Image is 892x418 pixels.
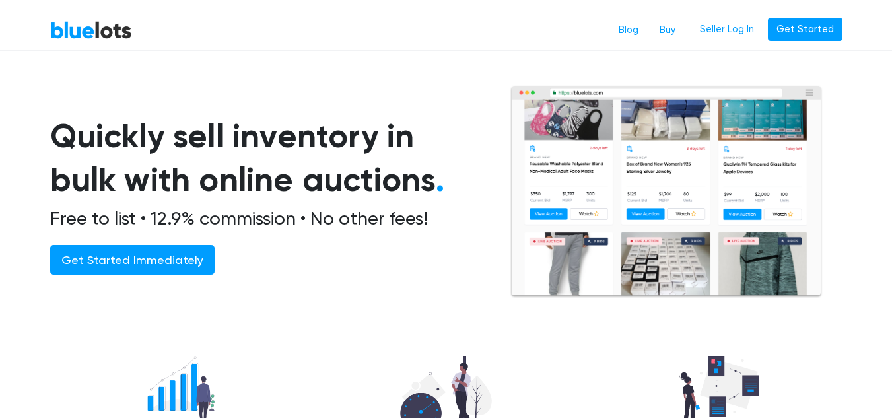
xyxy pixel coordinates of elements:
a: Buy [649,18,686,43]
a: Get Started [768,18,842,42]
a: BlueLots [50,20,132,40]
a: Seller Log In [691,18,763,42]
span: . [436,160,444,199]
img: browserlots-effe8949e13f0ae0d7b59c7c387d2f9fb811154c3999f57e71a08a1b8b46c466.png [510,85,823,298]
h2: Free to list • 12.9% commission • No other fees! [50,207,478,230]
a: Blog [608,18,649,43]
h1: Quickly sell inventory in bulk with online auctions [50,114,478,202]
a: Get Started Immediately [50,245,215,275]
